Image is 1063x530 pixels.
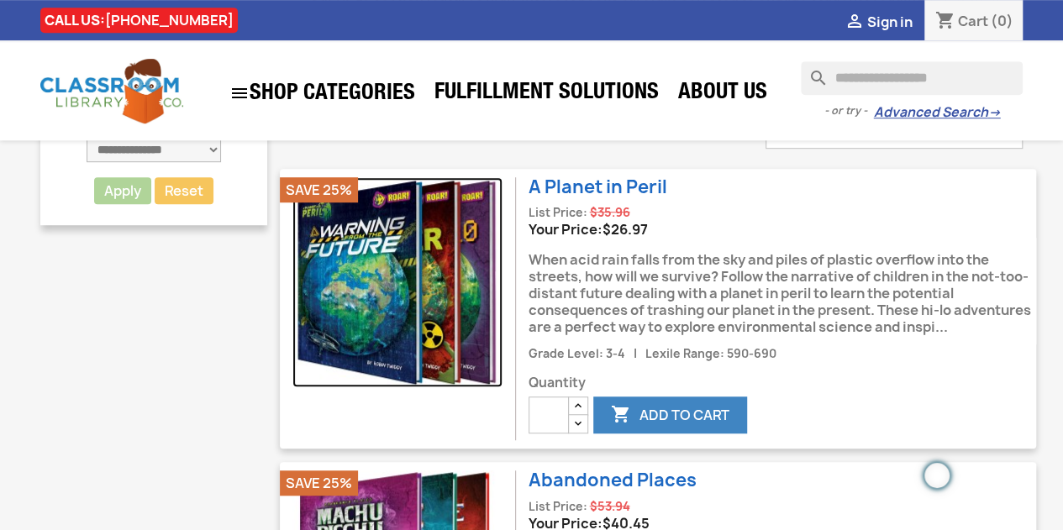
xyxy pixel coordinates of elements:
[628,346,643,361] span: |
[529,499,587,514] span: List Price:
[957,12,987,30] span: Cart
[280,177,358,202] li: Save 25%
[873,104,1000,121] a: Advanced Search→
[645,346,776,361] span: Lexile Range: 590-690
[40,8,238,33] div: CALL US:
[426,77,667,111] a: Fulfillment Solutions
[611,406,631,426] i: 
[529,175,667,199] a: A Planet in Peril
[866,13,912,31] span: Sign in
[590,204,630,221] span: Regular price
[801,61,821,81] i: search
[529,396,569,433] input: Quantity
[280,470,358,496] li: Save 25%
[824,102,873,119] span: - or try -
[292,177,503,387] img: A Planet in Peril
[155,177,213,204] a: Reset
[934,12,955,32] i: shopping_cart
[990,12,1013,30] span: (0)
[40,59,183,123] img: Classroom Library Company
[221,75,424,112] a: SHOP CATEGORIES
[529,221,1036,238] div: Your Price:
[801,61,1023,95] input: Search
[529,375,1036,391] span: Quantity
[590,498,630,515] span: Regular price
[670,77,776,111] a: About Us
[94,177,151,204] button: Apply
[987,104,1000,121] span: →
[529,468,697,492] a: Abandoned Places
[529,205,587,220] span: List Price:
[105,11,234,29] a: [PHONE_NUMBER]
[844,13,864,33] i: 
[529,238,1036,344] div: When acid rain falls from the sky and piles of plastic overflow into the streets, how will we sur...
[593,396,747,433] button: Add to cart
[229,83,250,103] i: 
[529,346,625,361] span: Grade Level: 3-4
[844,13,912,31] a:  Sign in
[603,220,648,239] span: Price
